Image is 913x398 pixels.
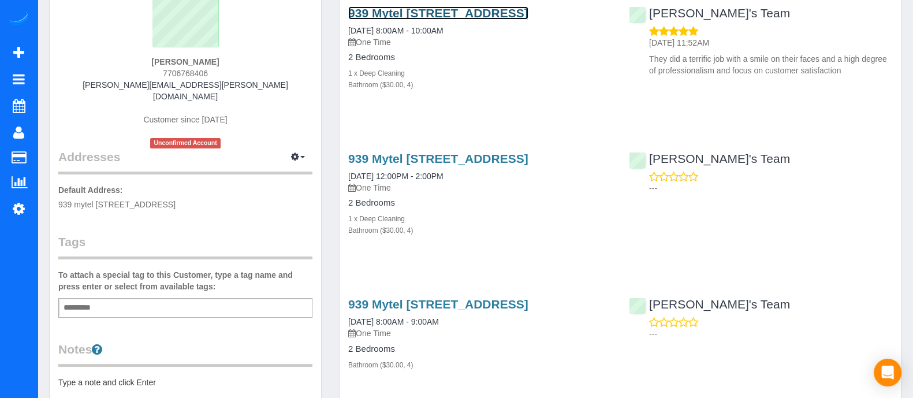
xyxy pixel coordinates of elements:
[348,297,528,311] a: 939 Mytel [STREET_ADDRESS]
[150,138,221,148] span: Unconfirmed Account
[348,53,612,62] h4: 2 Bedrooms
[7,12,30,28] img: Automaid Logo
[58,233,312,259] legend: Tags
[348,69,405,77] small: 1 x Deep Cleaning
[348,26,444,35] a: [DATE] 8:00AM - 10:00AM
[629,152,790,165] a: [PERSON_NAME]'s Team
[348,81,413,89] small: Bathroom ($30.00, 4)
[649,53,892,76] p: They did a terrific job with a smile on their faces and a high degree of professionalism and focu...
[348,36,612,48] p: One Time
[348,6,528,20] a: 939 Mytel [STREET_ADDRESS]
[348,328,612,339] p: One Time
[629,6,790,20] a: [PERSON_NAME]'s Team
[348,317,439,326] a: [DATE] 8:00AM - 9:00AM
[348,361,413,369] small: Bathroom ($30.00, 4)
[58,269,312,292] label: To attach a special tag to this Customer, type a tag name and press enter or select from availabl...
[348,172,444,181] a: [DATE] 12:00PM - 2:00PM
[58,184,123,196] label: Default Address:
[348,215,405,223] small: 1 x Deep Cleaning
[874,359,901,386] div: Open Intercom Messenger
[163,69,208,78] span: 7706768406
[348,198,612,208] h4: 2 Bedrooms
[58,377,312,388] pre: Type a note and click Enter
[649,328,892,340] p: ---
[143,115,227,124] span: Customer since [DATE]
[348,152,528,165] a: 939 Mytel [STREET_ADDRESS]
[629,297,790,311] a: [PERSON_NAME]'s Team
[649,37,892,49] p: [DATE] 11:52AM
[58,200,176,209] span: 939 mytel [STREET_ADDRESS]
[151,57,219,66] strong: [PERSON_NAME]
[348,182,612,194] p: One Time
[58,341,312,367] legend: Notes
[649,183,892,194] p: ---
[348,344,612,354] h4: 2 Bedrooms
[83,80,288,101] a: [PERSON_NAME][EMAIL_ADDRESS][PERSON_NAME][DOMAIN_NAME]
[348,226,413,235] small: Bathroom ($30.00, 4)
